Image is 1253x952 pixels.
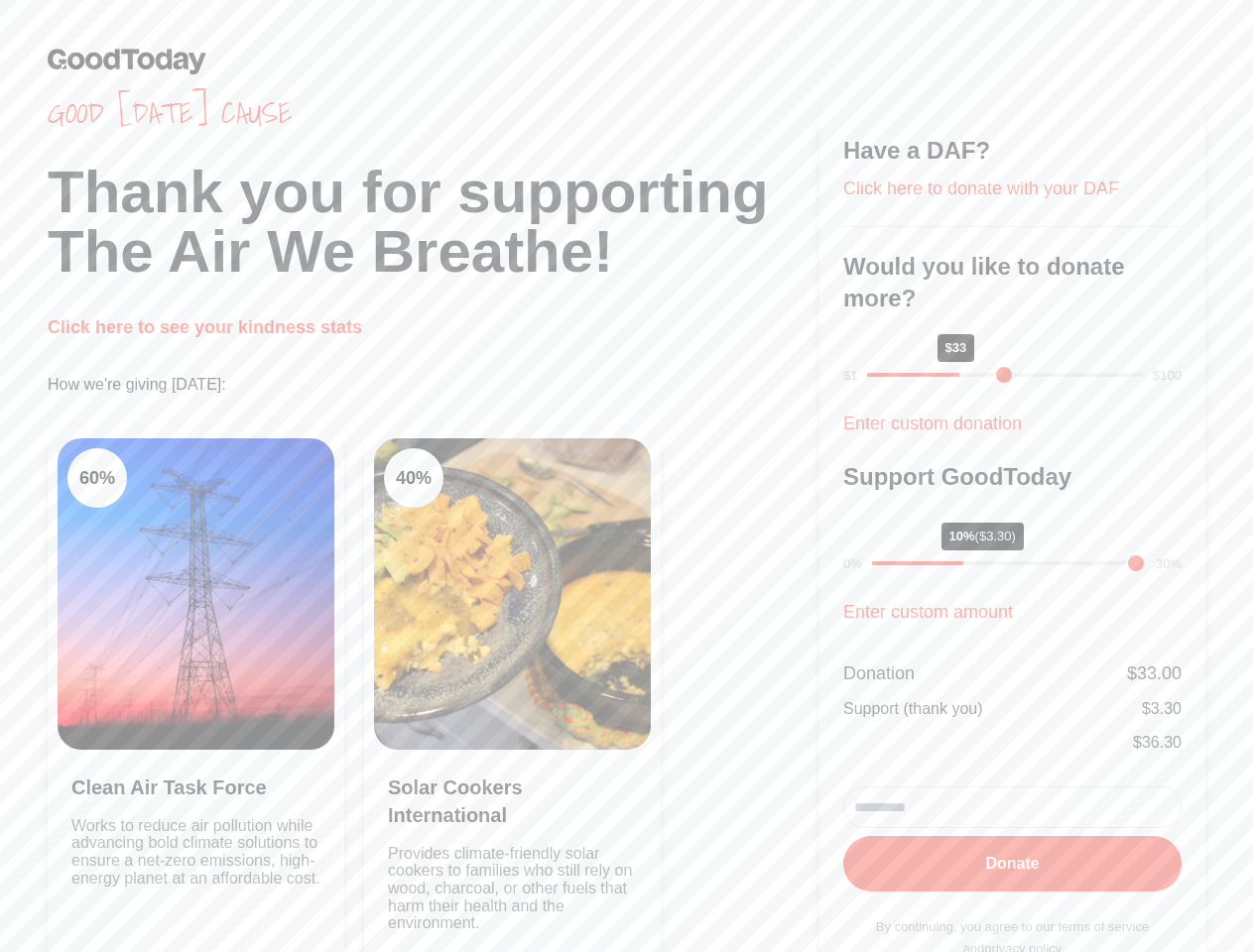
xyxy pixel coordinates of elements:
[938,334,975,362] div: $33
[58,438,334,750] img: Clean Air Task Force
[1156,554,1182,574] div: 30%
[388,845,637,932] p: Provides climate-friendly solar cookers to families who still rely on wood, charcoal, or other fu...
[975,529,1016,543] span: ($3.30)
[374,438,651,750] img: Clean Cooking Alliance
[71,817,320,932] p: Works to reduce air pollution while advancing bold climate solutions to ensure a net-zero emissio...
[67,448,127,508] div: 60 %
[843,659,915,687] div: Donation
[1127,659,1182,687] div: $
[1142,734,1182,751] span: 36.30
[941,523,1024,550] div: 10%
[48,373,819,397] p: How we're giving [DATE]:
[384,448,443,508] div: 40 %
[1153,366,1182,386] div: $100
[843,836,1182,892] button: Donate
[1142,697,1182,721] div: $
[843,178,1119,198] a: Click here to donate with your DAF
[48,48,206,74] img: GoodToday
[843,554,862,574] div: 0%
[843,461,1182,493] h3: Support GoodToday
[843,135,1182,167] h3: Have a DAF?
[1151,700,1182,717] span: 3.30
[71,773,320,801] h3: Clean Air Task Force
[48,317,362,337] a: Click here to see your kindness stats
[1137,663,1182,683] span: 33.00
[843,697,983,721] div: Support (thank you)
[843,366,857,386] div: $1
[843,602,1013,622] a: Enter custom amount
[48,95,819,131] span: Good [DATE] cause
[843,251,1182,314] h3: Would you like to donate more?
[388,773,637,829] h3: Solar Cookers International
[843,414,1022,433] a: Enter custom donation
[1133,731,1182,755] div: $
[48,163,819,282] h1: Thank you for supporting The Air We Breathe!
